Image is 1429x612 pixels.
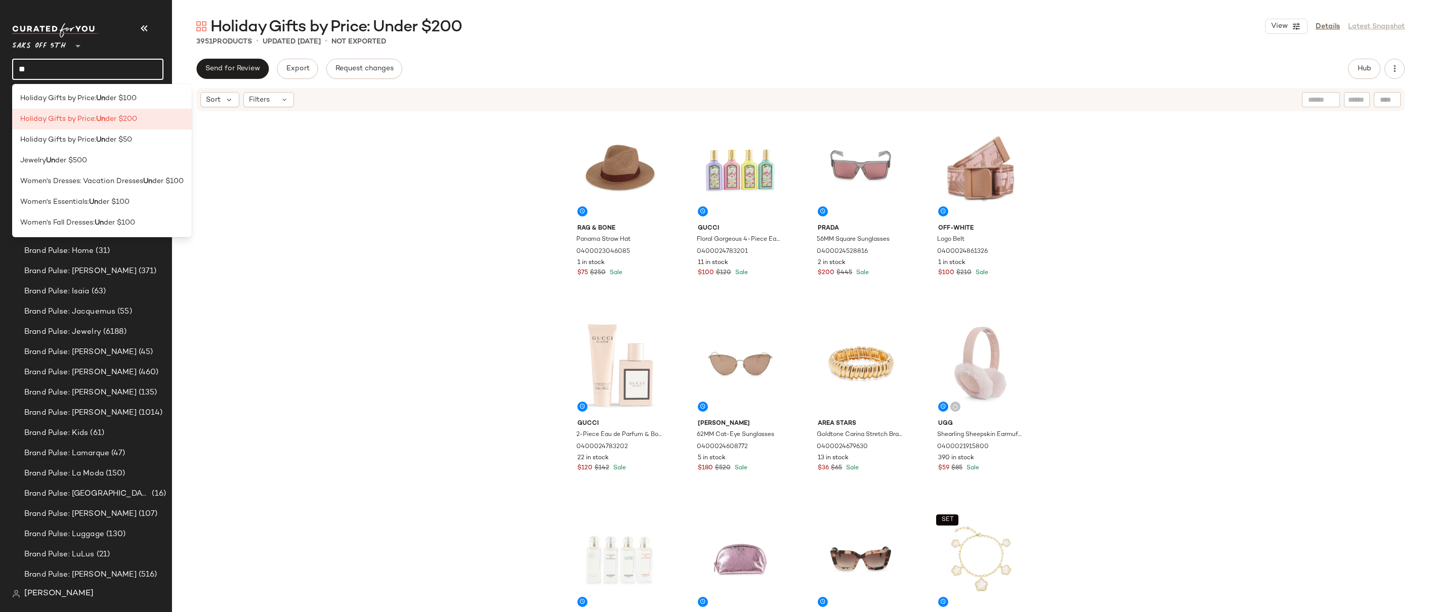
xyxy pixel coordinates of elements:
span: 13 in stock [818,454,849,463]
span: (31) [94,245,110,257]
b: Un [143,176,152,187]
span: 62MM Cat-Eye Sunglasses [697,430,774,440]
span: Filters [249,95,270,105]
span: Holiday Gifts by Price: [20,135,96,145]
span: 11 in stock [698,258,728,268]
span: Brand Pulse: [PERSON_NAME] [24,508,137,520]
span: der $100 [104,217,135,228]
span: Women's Essentials: [20,197,89,207]
p: Not Exported [331,36,386,47]
span: Gucci [698,224,783,233]
span: Brand Pulse: [PERSON_NAME] [24,346,137,358]
span: der $100 [152,176,184,187]
span: Brand Pulse: La Moda [24,468,104,479]
span: Brand Pulse: [PERSON_NAME] [24,569,137,581]
b: Un [96,135,105,145]
span: Sale [608,270,622,276]
span: (21) [95,549,110,560]
span: $210 [956,269,972,278]
span: $59 [938,464,949,473]
span: • [256,35,259,48]
span: Brand Pulse: LuLus [24,549,95,560]
img: svg%3e [12,590,20,598]
img: 0400021915800_PINKCLOUD [930,313,1032,415]
span: Brand Pulse: Lamarque [24,448,109,459]
span: 3951 [196,38,213,46]
span: Saks OFF 5TH [12,34,66,53]
span: der $200 [105,114,137,124]
span: Brand Pulse: Jewelry [24,326,101,338]
span: Brand Pulse: Luggage [24,529,104,540]
span: Sale [733,465,747,471]
span: 2-Piece Eau de Parfum & Body Lotion Set [576,430,662,440]
img: svg%3e [196,21,206,31]
span: 0400021915800 [937,443,989,452]
span: Off-White [938,224,1024,233]
img: 0400024679630 [810,313,911,415]
span: Area Stars [818,419,903,428]
a: Details [1316,21,1340,32]
img: 0400024864851_COOLHAVANABROWN [810,508,911,610]
span: (47) [109,448,125,459]
span: 1 in stock [938,258,965,268]
button: Send for Review [196,59,269,79]
span: Brand Pulse: Jacquemus [24,306,115,318]
b: Un [46,155,55,166]
span: (61) [88,427,104,439]
span: Request changes [335,65,394,73]
img: 0400024783721 [930,508,1032,610]
span: Holiday Gifts by Price: [20,114,96,124]
span: 0400023046085 [576,247,630,256]
span: der $50 [105,135,132,145]
span: $85 [951,464,962,473]
span: 5 in stock [698,454,726,463]
span: Sale [854,270,869,276]
span: Brand Pulse: [PERSON_NAME] [24,367,137,378]
span: Shearling Sheepskin Earmuffs [937,430,1023,440]
button: SET [936,514,958,526]
span: rag & bone [577,224,663,233]
b: Un [96,93,105,104]
span: Holiday Gifts by Price: Under $200 [211,17,462,37]
b: Un [95,217,104,228]
div: Products [196,36,252,47]
span: Panama Straw Hat [576,235,631,244]
span: Floral Gorgeous 4-Piece Eau de Parfum Set [697,235,782,244]
img: 0400022770928_ROSE [690,508,791,610]
span: $65 [831,464,842,473]
span: Gucci [577,419,663,428]
span: Sale [844,465,859,471]
span: Sort [206,95,221,105]
span: $142 [595,464,609,473]
span: Export [285,65,309,73]
span: Hub [1357,65,1371,73]
span: (63) [90,286,106,297]
span: 0400024783201 [697,247,748,256]
span: Sale [611,465,626,471]
span: Brand Pulse: Home [24,245,94,257]
span: Brand Pulse: Kids [24,427,88,439]
span: • [325,35,327,48]
span: Brand Pulse: Isaia [24,286,90,297]
span: $200 [818,269,834,278]
span: (150) [104,468,125,479]
span: Goldtone Carina Stretch Bracelet/6" [817,430,902,440]
span: 22 in stock [577,454,609,463]
span: Brand Pulse: [GEOGRAPHIC_DATA] [24,488,150,500]
span: (107) [137,508,158,520]
button: Export [277,59,318,79]
span: $120 [577,464,593,473]
span: (45) [137,346,153,358]
span: SET [941,516,953,523]
span: $100 [698,269,714,278]
span: (1014) [137,407,163,419]
span: 0400024783202 [576,443,628,452]
span: Sale [964,465,979,471]
span: Brand Pulse: [PERSON_NAME] [24,387,137,399]
b: Un [89,197,98,207]
span: Holiday Gifts by Price: [20,93,96,104]
span: der $500 [55,155,87,166]
b: Un [96,114,105,124]
span: $36 [818,464,829,473]
span: Logo Belt [937,235,964,244]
